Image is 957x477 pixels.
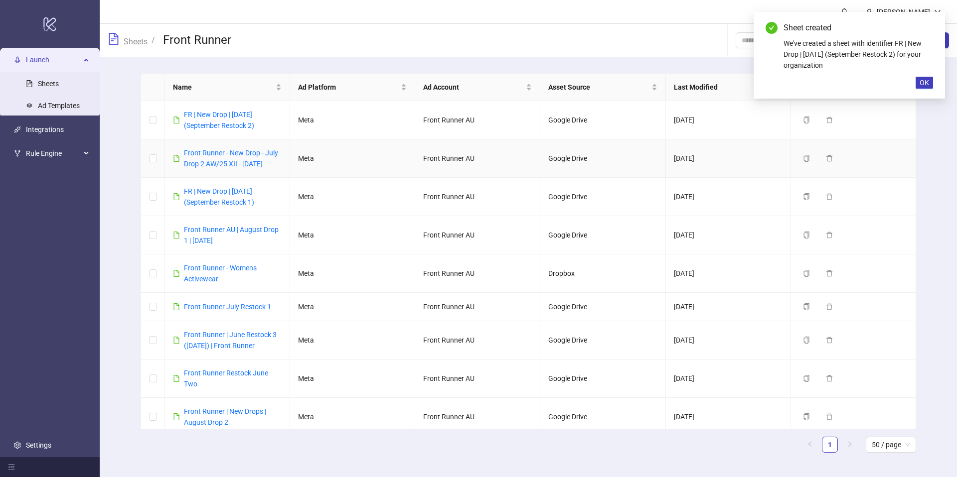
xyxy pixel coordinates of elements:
span: OK [920,79,929,87]
div: We've created a sheet with identifier FR | New Drop | [DATE] (September Restock 2) for your organ... [784,38,933,71]
span: check-circle [766,22,778,34]
button: OK [916,77,933,89]
a: Close [922,22,933,33]
div: Sheet created [784,22,933,34]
